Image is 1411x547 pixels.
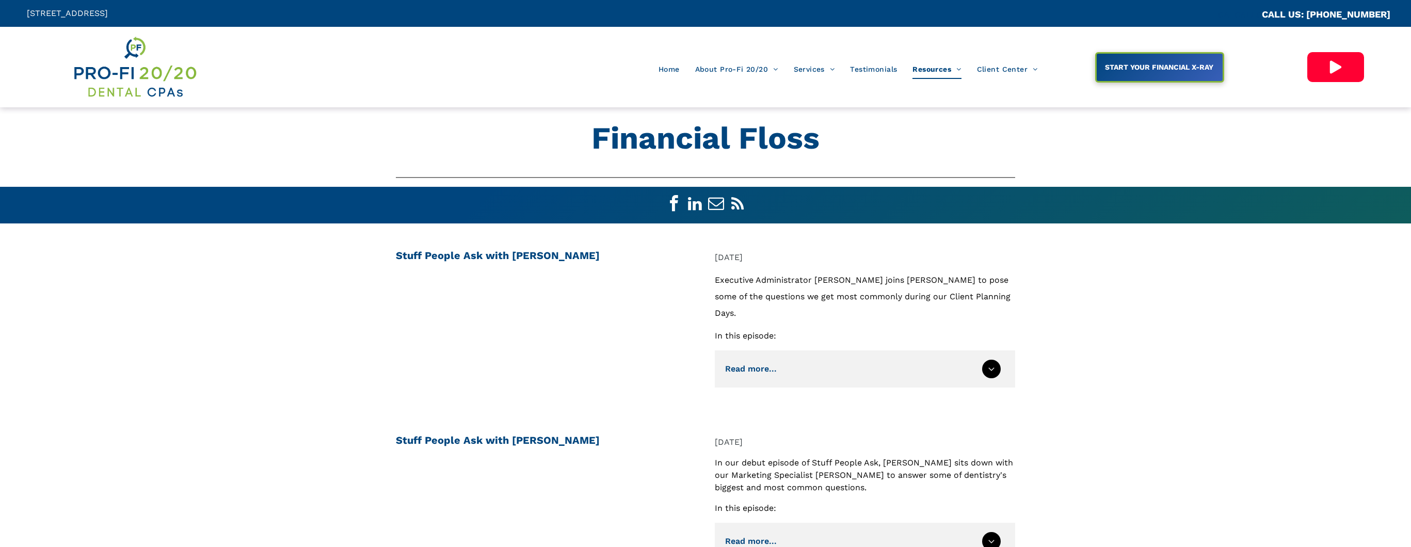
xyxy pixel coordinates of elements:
[715,331,776,341] span: In this episode:
[842,59,905,79] a: Testimonials
[591,120,820,156] strong: Financial Floss
[72,35,197,100] img: Get Dental CPA Consulting, Bookkeeping, & Bank Loans
[1095,52,1224,83] a: START YOUR FINANCIAL X-RAY
[715,252,743,262] span: [DATE]
[725,361,777,377] div: Read more...
[1101,58,1217,76] span: START YOUR FINANCIAL X-RAY
[687,59,786,79] a: About Pro-Fi 20/20
[969,59,1046,79] a: Client Center
[651,59,687,79] a: Home
[905,59,969,79] a: Resources
[728,195,747,216] a: rss
[786,59,843,79] a: Services
[715,437,743,447] span: [DATE]
[396,434,600,446] span: Stuff People Ask with [PERSON_NAME]
[715,458,1013,492] span: In our debut episode of Stuff People Ask, [PERSON_NAME] sits down with our Marketing Specialist [...
[715,275,1011,318] span: Executive Administrator [PERSON_NAME] joins [PERSON_NAME] to pose some of the questions we get mo...
[686,195,704,216] a: linkedin
[1262,9,1390,20] a: CALL US: [PHONE_NUMBER]
[396,249,600,262] span: Stuff People Ask with [PERSON_NAME]
[707,195,726,216] a: email
[1218,10,1262,20] span: CA::CALLC
[27,8,108,18] span: [STREET_ADDRESS]
[665,195,683,216] a: facebook
[715,503,776,513] span: In this episode:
